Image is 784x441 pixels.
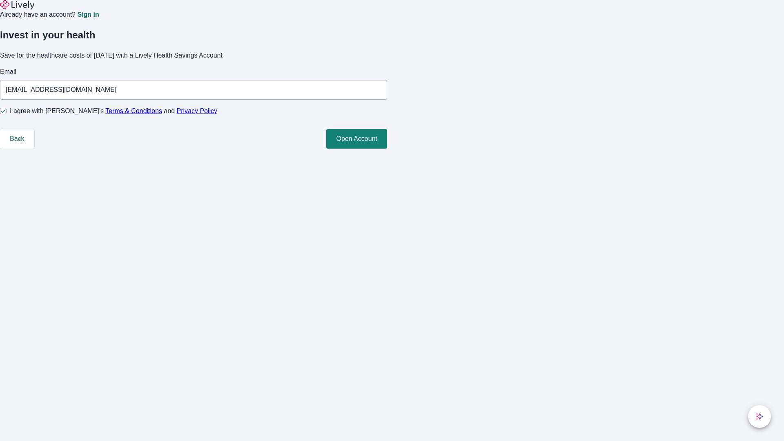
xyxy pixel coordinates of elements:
a: Privacy Policy [177,107,218,114]
svg: Lively AI Assistant [755,412,764,421]
a: Sign in [77,11,99,18]
button: Open Account [326,129,387,149]
span: I agree with [PERSON_NAME]’s and [10,106,217,116]
button: chat [748,405,771,428]
a: Terms & Conditions [105,107,162,114]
